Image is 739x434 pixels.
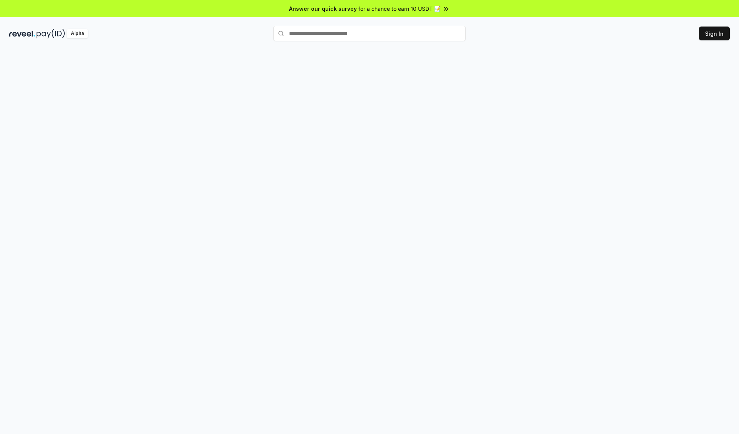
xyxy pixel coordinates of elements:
span: Answer our quick survey [289,5,357,13]
span: for a chance to earn 10 USDT 📝 [358,5,441,13]
img: reveel_dark [9,29,35,38]
div: Alpha [67,29,88,38]
button: Sign In [699,27,730,40]
img: pay_id [37,29,65,38]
